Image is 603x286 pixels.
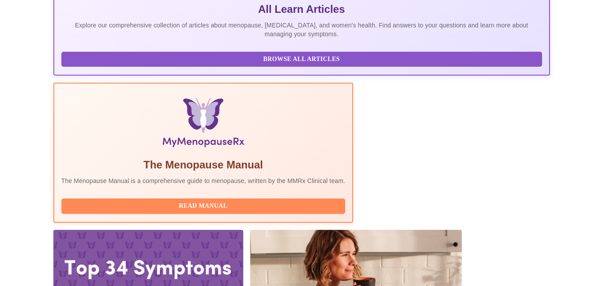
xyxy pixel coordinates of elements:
img: Menopause Manual [106,98,300,151]
h5: The Menopause Manual [61,158,346,172]
span: Browse All Articles [70,54,533,65]
p: Explore our comprehensive collection of articles about menopause, [MEDICAL_DATA], and women's hea... [61,21,542,38]
p: The Menopause Manual is a comprehensive guide to menopause, written by the MMRx Clinical team. [61,176,346,185]
button: Browse All Articles [61,52,542,67]
button: Read Manual [61,198,346,214]
a: Browse All Articles [61,55,544,62]
a: Read Manual [61,202,348,209]
span: Read Manual [70,201,337,212]
h5: All Learn Articles [61,2,542,16]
